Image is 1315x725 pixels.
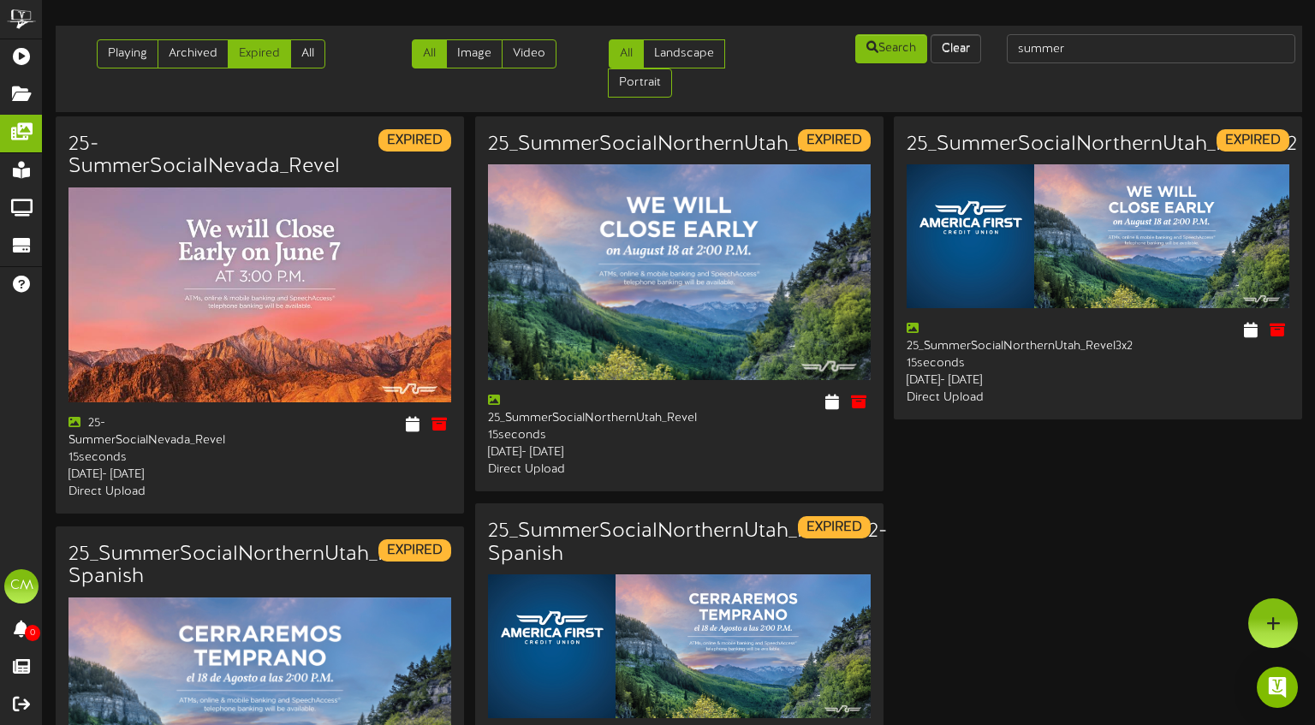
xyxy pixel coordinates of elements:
img: 57f9539b-0e2f-41b7-80c3-174703ad25a9.jpg [68,187,451,402]
a: Image [446,39,503,68]
a: Video [502,39,556,68]
a: All [290,39,325,68]
a: Expired [228,39,291,68]
a: Archived [158,39,229,68]
a: Playing [97,39,158,68]
img: c280c2a2-7d7e-4d13-ac09-597756b153fb.jpg [488,164,871,379]
input: -- Search Messages by Name -- [1007,34,1296,63]
div: CM [4,569,39,603]
img: eb7587a9-b936-48c7-b588-f8eeb7488572.jpg [488,574,871,718]
div: Open Intercom Messenger [1257,667,1298,708]
div: [DATE] - [DATE] [68,466,247,484]
div: 15 seconds [488,427,667,444]
strong: EXPIRED [806,133,862,148]
div: [DATE] - [DATE] [907,372,1086,389]
div: 15 seconds [907,355,1086,372]
h3: 25_SummerSocialNorthernUtah_Revel3x2 [907,134,1297,156]
span: 0 [25,625,40,641]
strong: EXPIRED [1225,133,1281,148]
div: 25_SummerSocialNorthernUtah_Revel [488,393,667,427]
div: 25-SummerSocialNevada_Revel [68,415,247,449]
strong: EXPIRED [387,133,443,148]
div: Direct Upload [907,389,1086,407]
a: All [412,39,447,68]
button: Clear [931,34,981,63]
img: 58e86f7c-75f6-472d-b672-ef8d13d3bb08.jpg [907,164,1289,308]
div: [DATE] - [DATE] [488,444,667,461]
a: Landscape [643,39,725,68]
div: 15 seconds [68,449,247,466]
a: All [609,39,644,68]
button: Search [855,34,927,63]
div: Direct Upload [68,484,247,501]
strong: EXPIRED [387,543,443,558]
div: 25_SummerSocialNorthernUtah_Revel3x2 [907,321,1086,355]
a: Portrait [608,68,672,98]
h3: 25-SummerSocialNevada_Revel [68,134,340,179]
h3: 25_SummerSocialNorthernUtah_Revel3x2-Spanish [488,520,887,566]
h3: 25_SummerSocialNorthernUtah_Revel [488,134,848,156]
h3: 25_SummerSocialNorthernUtah_Revel-Spanish [68,544,437,589]
strong: EXPIRED [806,520,862,535]
div: Direct Upload [488,461,667,478]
